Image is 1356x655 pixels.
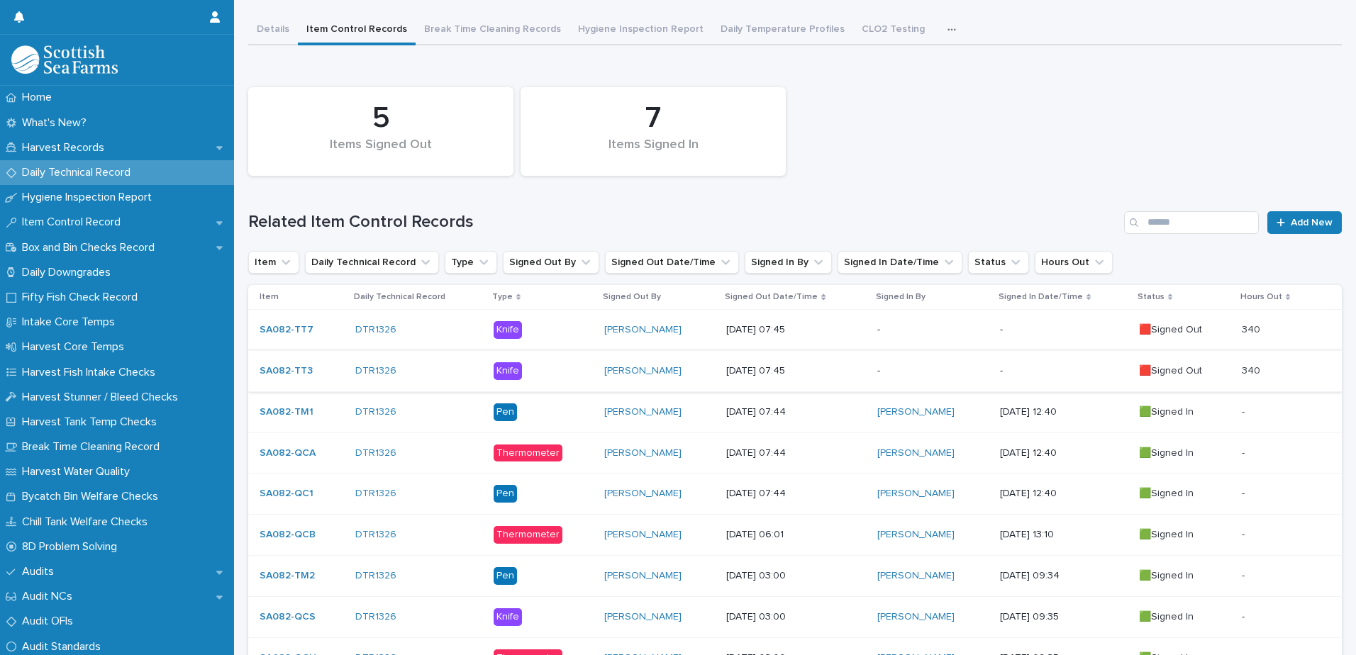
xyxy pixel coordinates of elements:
p: [DATE] 07:45 [726,365,866,377]
p: - [877,365,988,377]
div: Knife [494,608,522,626]
p: [DATE] 09:34 [1000,570,1128,582]
tr: SA082-QCA DTR1326 Thermometer[PERSON_NAME] [DATE] 07:44[PERSON_NAME] [DATE] 12:40🟩Signed In-- [248,432,1342,474]
div: Pen [494,403,517,421]
div: 5 [272,101,489,136]
span: Add New [1291,218,1333,228]
p: 🟥Signed Out [1139,324,1230,336]
a: [PERSON_NAME] [604,365,682,377]
a: [PERSON_NAME] [877,406,955,418]
a: SA082-QCS [260,611,316,623]
a: DTR1326 [355,365,396,377]
p: 🟥Signed Out [1139,365,1230,377]
p: Hygiene Inspection Report [16,191,163,204]
p: [DATE] 12:40 [1000,447,1128,459]
p: - [1242,444,1247,459]
p: - [1000,365,1128,377]
tr: SA082-QCB DTR1326 Thermometer[PERSON_NAME] [DATE] 06:01[PERSON_NAME] [DATE] 13:10🟩Signed In-- [248,515,1342,556]
p: [DATE] 03:00 [726,611,866,623]
a: DTR1326 [355,570,396,582]
p: Break Time Cleaning Record [16,440,171,454]
p: Daily Technical Record [16,166,142,179]
p: 340 [1242,321,1263,336]
button: CLO2 Testing [853,16,933,45]
p: Hours Out [1240,289,1282,305]
button: Hygiene Inspection Report [569,16,712,45]
button: Signed In Date/Time [838,251,962,274]
p: [DATE] 12:40 [1000,406,1128,418]
div: Items Signed In [545,138,762,167]
p: Signed Out Date/Time [725,289,818,305]
p: Intake Core Temps [16,315,126,329]
p: [DATE] 12:40 [1000,488,1128,500]
tr: SA082-TT7 DTR1326 Knife[PERSON_NAME] [DATE] 07:45--🟥Signed Out340340 [248,310,1342,351]
button: Signed Out By [503,251,599,274]
a: SA082-TT7 [260,324,313,336]
p: 🟩Signed In [1139,488,1230,500]
p: [DATE] 06:01 [726,529,866,541]
div: Pen [494,485,517,503]
p: [DATE] 09:35 [1000,611,1128,623]
p: 🟩Signed In [1139,529,1230,541]
a: [PERSON_NAME] [877,447,955,459]
button: Hours Out [1035,251,1113,274]
p: Harvest Core Temps [16,340,135,354]
p: Harvest Records [16,141,116,155]
p: Daily Downgrades [16,266,122,279]
p: [DATE] 07:45 [726,324,866,336]
p: Signed In Date/Time [999,289,1083,305]
a: SA082-QC1 [260,488,313,500]
a: DTR1326 [355,611,396,623]
p: [DATE] 07:44 [726,488,866,500]
a: DTR1326 [355,324,396,336]
button: Signed Out Date/Time [605,251,739,274]
p: Box and Bin Checks Record [16,241,166,254]
input: Search [1124,211,1259,234]
tr: SA082-QC1 DTR1326 Pen[PERSON_NAME] [DATE] 07:44[PERSON_NAME] [DATE] 12:40🟩Signed In-- [248,474,1342,515]
p: Bycatch Bin Welfare Checks [16,490,169,503]
p: What's New? [16,116,98,130]
p: 340 [1242,362,1263,377]
p: Audit Standards [16,640,112,654]
p: - [1242,608,1247,623]
button: Details [248,16,298,45]
a: DTR1326 [355,406,396,418]
p: Harvest Stunner / Bleed Checks [16,391,189,404]
p: Audit NCs [16,590,84,603]
p: 8D Problem Solving [16,540,128,554]
p: - [1000,324,1128,336]
a: Add New [1267,211,1342,234]
a: [PERSON_NAME] [604,406,682,418]
a: [PERSON_NAME] [604,611,682,623]
div: Thermometer [494,444,562,462]
div: Items Signed Out [272,138,489,167]
p: - [1242,403,1247,418]
a: [PERSON_NAME] [604,447,682,459]
p: Item Control Record [16,215,132,229]
p: Home [16,91,63,104]
p: 🟩Signed In [1139,406,1230,418]
a: DTR1326 [355,488,396,500]
p: Daily Technical Record [354,289,445,305]
p: [DATE] 07:44 [726,406,866,418]
a: SA082-TT3 [260,365,313,377]
p: [DATE] 13:10 [1000,529,1128,541]
p: Chill Tank Welfare Checks [16,515,159,529]
button: Break Time Cleaning Records [416,16,569,45]
p: Item [260,289,279,305]
img: mMrefqRFQpe26GRNOUkG [11,45,118,74]
p: Audits [16,565,65,578]
p: Signed Out By [603,289,661,305]
p: Fifty Fish Check Record [16,291,149,304]
tr: SA082-TM1 DTR1326 Pen[PERSON_NAME] [DATE] 07:44[PERSON_NAME] [DATE] 12:40🟩Signed In-- [248,391,1342,432]
button: Item Control Records [298,16,416,45]
button: Daily Technical Record [305,251,439,274]
a: [PERSON_NAME] [877,611,955,623]
p: Harvest Fish Intake Checks [16,366,167,379]
button: Signed In By [745,251,832,274]
button: Type [445,251,497,274]
tr: SA082-TM2 DTR1326 Pen[PERSON_NAME] [DATE] 03:00[PERSON_NAME] [DATE] 09:34🟩Signed In-- [248,555,1342,596]
a: SA082-TM1 [260,406,313,418]
a: [PERSON_NAME] [604,488,682,500]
